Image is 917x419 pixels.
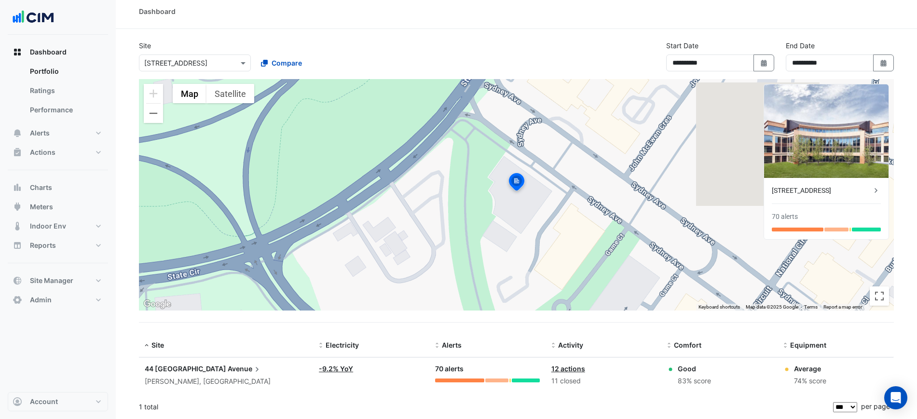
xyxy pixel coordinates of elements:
[786,41,815,51] label: End Date
[884,386,907,409] div: Open Intercom Messenger
[13,202,22,212] app-icon: Meters
[551,376,656,387] div: 11 closed
[8,392,108,411] button: Account
[151,341,164,349] span: Site
[861,402,890,410] span: per page
[228,364,262,374] span: Avenue
[551,365,585,373] a: 12 actions
[870,286,889,306] button: Toggle fullscreen view
[12,8,55,27] img: Company Logo
[30,221,66,231] span: Indoor Env
[13,47,22,57] app-icon: Dashboard
[823,304,862,310] a: Report a map error
[30,148,55,157] span: Actions
[772,212,798,222] div: 70 alerts
[678,364,711,374] div: Good
[666,41,698,51] label: Start Date
[144,104,163,123] button: Zoom out
[698,304,740,311] button: Keyboard shortcuts
[8,42,108,62] button: Dashboard
[22,81,108,100] a: Ratings
[139,6,176,16] div: Dashboard
[30,47,67,57] span: Dashboard
[674,341,701,349] span: Comfort
[206,84,254,103] button: Show satellite imagery
[141,298,173,311] a: Open this area in Google Maps (opens a new window)
[141,298,173,311] img: Google
[13,295,22,305] app-icon: Admin
[139,41,151,51] label: Site
[746,304,798,310] span: Map data ©2025 Google
[772,186,871,196] div: [STREET_ADDRESS]
[139,395,831,419] div: 1 total
[13,128,22,138] app-icon: Alerts
[145,365,226,373] span: 44 [GEOGRAPHIC_DATA]
[794,364,826,374] div: Average
[13,221,22,231] app-icon: Indoor Env
[30,202,53,212] span: Meters
[8,236,108,255] button: Reports
[319,365,353,373] a: -9.2% YoY
[794,376,826,387] div: 74% score
[30,241,56,250] span: Reports
[760,59,768,67] fa-icon: Select Date
[8,143,108,162] button: Actions
[144,84,163,103] button: Zoom in
[30,183,52,192] span: Charts
[8,290,108,310] button: Admin
[13,183,22,192] app-icon: Charts
[30,276,73,285] span: Site Manager
[879,59,888,67] fa-icon: Select Date
[145,376,307,387] div: [PERSON_NAME], [GEOGRAPHIC_DATA]
[13,148,22,157] app-icon: Actions
[804,304,818,310] a: Terms (opens in new tab)
[8,197,108,216] button: Meters
[678,376,711,387] div: 83% score
[558,341,583,349] span: Activity
[8,271,108,290] button: Site Manager
[255,54,308,71] button: Compare
[764,84,889,178] img: 44 Sydney Avenue
[326,341,359,349] span: Electricity
[8,123,108,143] button: Alerts
[8,178,108,197] button: Charts
[506,172,527,195] img: site-pin-selected.svg
[30,128,50,138] span: Alerts
[435,364,540,375] div: 70 alerts
[30,397,58,406] span: Account
[13,276,22,285] app-icon: Site Manager
[442,341,462,349] span: Alerts
[22,62,108,81] a: Portfolio
[8,62,108,123] div: Dashboard
[22,100,108,120] a: Performance
[30,295,52,305] span: Admin
[173,84,206,103] button: Show street map
[272,58,302,68] span: Compare
[13,241,22,250] app-icon: Reports
[8,216,108,236] button: Indoor Env
[790,341,826,349] span: Equipment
